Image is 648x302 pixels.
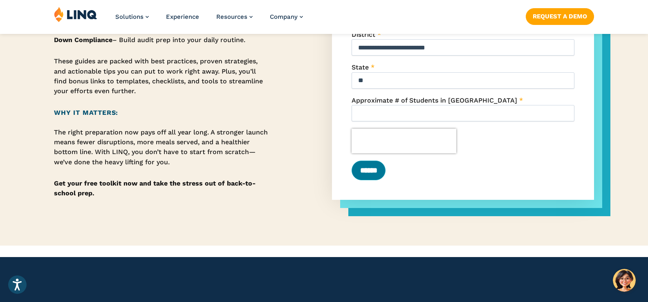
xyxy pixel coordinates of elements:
[115,13,144,20] span: Solutions
[352,129,456,153] iframe: reCAPTCHA
[115,13,149,20] a: Solutions
[54,7,97,22] img: LINQ | K‑12 Software
[166,13,199,20] a: Experience
[526,8,594,25] a: Request a Demo
[115,7,303,34] nav: Primary Navigation
[352,63,369,71] span: State
[54,179,256,197] strong: Get your free toolkit now and take the stress out of back-to-school prep.
[216,13,253,20] a: Resources
[270,13,303,20] a: Company
[352,96,517,104] span: Approximate # of Students in [GEOGRAPHIC_DATA]
[526,7,594,25] nav: Button Navigation
[54,108,269,118] h2: Why It Matters:
[54,56,269,96] p: These guides are packed with best practices, proven strategies, and actionable tips you can put t...
[270,13,298,20] span: Company
[613,269,636,292] button: Hello, have a question? Let’s chat.
[54,128,269,167] p: The right preparation now pays off all year long. A stronger launch means fewer disruptions, more...
[216,13,247,20] span: Resources
[352,31,375,38] span: District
